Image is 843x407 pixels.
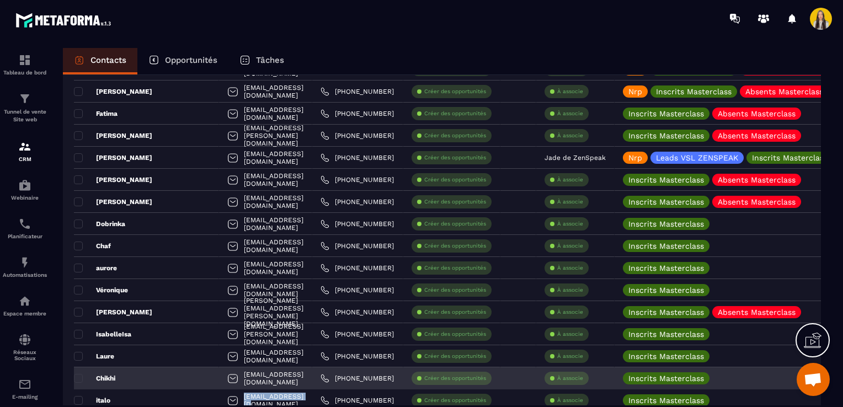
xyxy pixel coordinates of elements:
p: Créer des opportunités [424,132,486,140]
p: À associe [557,330,583,338]
p: Inscrits Masterclass [752,154,828,162]
p: italo [74,396,110,405]
p: Dobrinka [74,219,125,228]
a: [PHONE_NUMBER] [321,175,394,184]
p: Tâches [256,55,284,65]
p: Fatima [74,109,118,118]
img: logo [15,10,115,30]
a: [PHONE_NUMBER] [321,87,394,96]
img: automations [18,256,31,269]
a: formationformationTableau de bord [3,45,47,84]
p: Véronique [74,286,128,294]
p: Créer des opportunités [424,352,486,360]
img: formation [18,53,31,67]
a: [PHONE_NUMBER] [321,352,394,361]
p: Inscrits Masterclass [628,397,704,404]
p: Inscrits Masterclass [628,374,704,382]
p: Absents Masterclass [745,88,823,95]
p: Créer des opportunités [424,242,486,250]
p: Créer des opportunités [424,374,486,382]
p: Créer des opportunités [424,198,486,206]
a: Tâches [228,48,295,74]
p: À associe [557,352,583,360]
a: [PHONE_NUMBER] [321,286,394,294]
p: Créer des opportunités [424,154,486,162]
p: [PERSON_NAME] [74,175,152,184]
a: automationsautomationsEspace membre [3,286,47,325]
img: email [18,378,31,391]
p: [PERSON_NAME] [74,197,152,206]
p: Créer des opportunités [424,308,486,316]
p: Chikhi [74,374,115,383]
p: Inscrits Masterclass [628,220,704,228]
a: [PHONE_NUMBER] [321,197,394,206]
p: Créer des opportunités [424,397,486,404]
p: aurore [74,264,117,272]
a: [PHONE_NUMBER] [321,330,394,339]
a: formationformationCRM [3,132,47,170]
img: automations [18,179,31,192]
p: À associe [557,132,583,140]
p: Inscrits Masterclass [628,352,704,360]
p: Créer des opportunités [424,88,486,95]
p: Créer des opportunités [424,220,486,228]
p: Opportunités [165,55,217,65]
p: [PERSON_NAME] [74,153,152,162]
p: Jade de ZenSpeak [545,154,606,162]
p: Créer des opportunités [424,110,486,117]
img: automations [18,294,31,308]
p: Inscrits Masterclass [628,132,704,140]
p: Absents Masterclass [718,110,796,117]
p: Inscrits Masterclass [656,88,732,95]
p: Créer des opportunités [424,176,486,184]
div: Ouvrir le chat [797,363,830,396]
p: Laure [74,352,114,361]
img: social-network [18,333,31,346]
p: Inscrits Masterclass [628,330,704,338]
a: [PHONE_NUMBER] [321,374,394,383]
p: Leads VSL ZENSPEAK [656,154,738,162]
a: social-networksocial-networkRéseaux Sociaux [3,325,47,369]
a: formationformationTunnel de vente Site web [3,84,47,132]
p: Inscrits Masterclass [628,308,704,316]
p: À associe [557,397,583,404]
p: Réseaux Sociaux [3,349,47,361]
p: [PERSON_NAME] [74,308,152,317]
p: À associe [557,110,583,117]
p: CRM [3,156,47,162]
p: Contacts [90,55,126,65]
a: [PHONE_NUMBER] [321,219,394,228]
p: Créer des opportunités [424,286,486,294]
p: Nrp [628,88,642,95]
p: Absents Masterclass [718,176,796,184]
p: À associe [557,308,583,316]
p: À associe [557,88,583,95]
p: [PERSON_NAME] [74,131,152,140]
img: formation [18,92,31,105]
p: Inscrits Masterclass [628,198,704,206]
a: Opportunités [137,48,228,74]
a: [PHONE_NUMBER] [321,109,394,118]
a: [PHONE_NUMBER] [321,308,394,317]
p: Créer des opportunités [424,330,486,338]
p: Automatisations [3,272,47,278]
a: [PHONE_NUMBER] [321,264,394,272]
p: IsabelleIsa [74,330,131,339]
p: À associe [557,220,583,228]
p: Espace membre [3,310,47,317]
p: Inscrits Masterclass [628,176,704,184]
p: Chaf [74,242,111,250]
p: Planificateur [3,233,47,239]
a: schedulerschedulerPlanificateur [3,209,47,248]
p: À associe [557,264,583,272]
p: À associe [557,374,583,382]
p: Tunnel de vente Site web [3,108,47,124]
a: [PHONE_NUMBER] [321,396,394,405]
p: Absents Masterclass [718,308,796,316]
p: Nrp [628,154,642,162]
p: Inscrits Masterclass [628,242,704,250]
a: automationsautomationsWebinaire [3,170,47,209]
a: Contacts [63,48,137,74]
img: formation [18,140,31,153]
p: Inscrits Masterclass [628,110,704,117]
